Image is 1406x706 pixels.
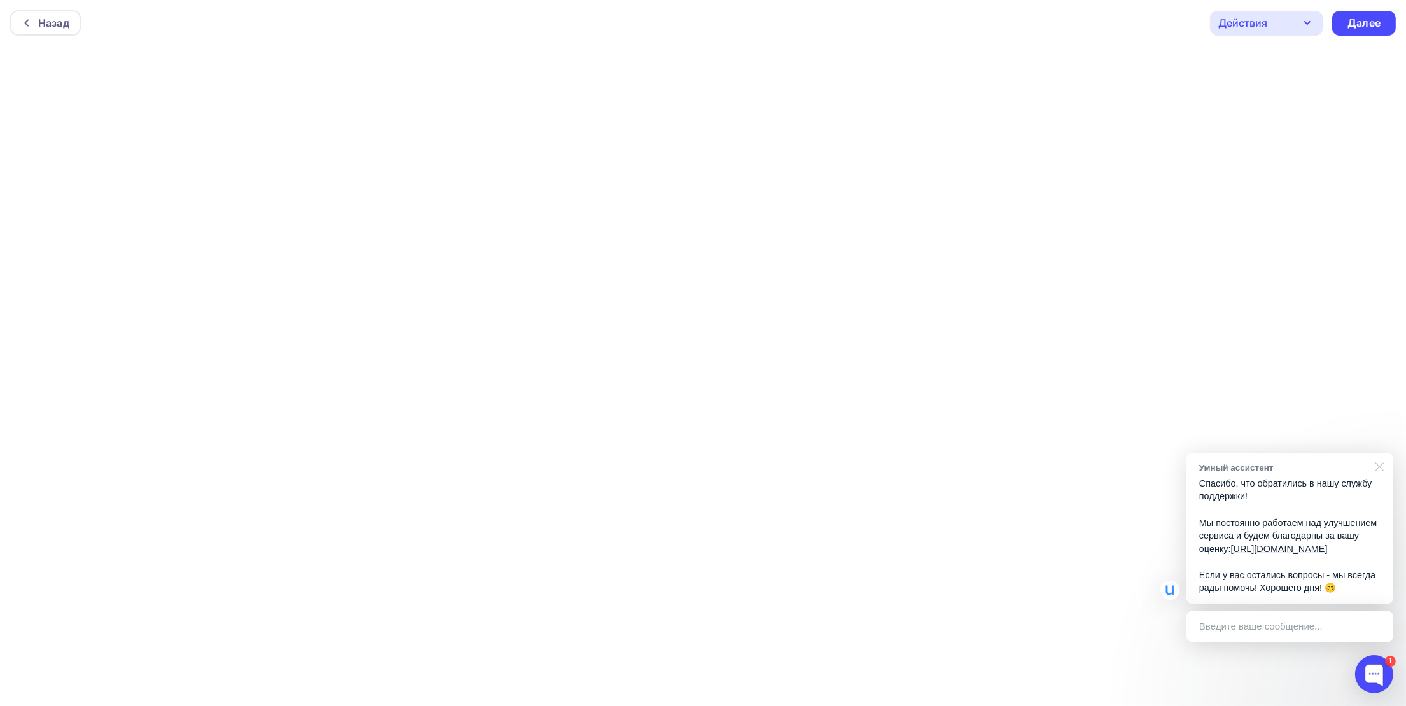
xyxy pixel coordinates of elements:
div: Умный ассистент [1199,462,1368,474]
img: Умный ассистент [1160,581,1179,600]
div: Действия [1218,15,1267,31]
div: Далее [1347,16,1381,31]
button: Действия [1210,11,1323,36]
div: 1 [1385,656,1396,667]
div: Назад [38,15,69,31]
div: Введите ваше сообщение... [1186,611,1393,642]
p: Спасибо, что обратились в нашу службу поддержки! Мы постоянно работаем над улучшением сервиса и б... [1199,477,1381,595]
a: [URL][DOMAIN_NAME] [1231,544,1328,554]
